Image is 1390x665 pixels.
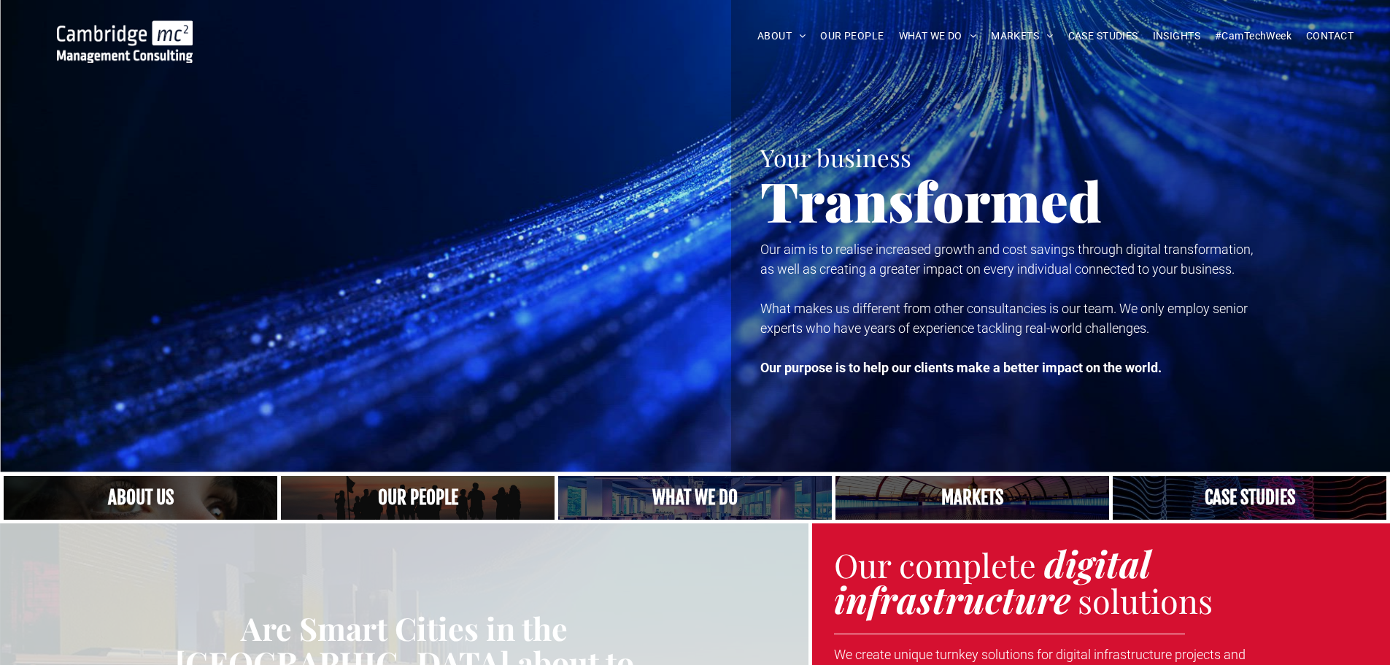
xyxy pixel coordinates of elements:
a: WHAT WE DO [892,25,984,47]
span: What makes us different from other consultancies is our team. We only employ senior experts who h... [760,301,1248,336]
a: Close up of woman's face, centered on her eyes [4,476,277,520]
strong: infrastructure [834,574,1070,623]
a: A yoga teacher lifting his whole body off the ground in the peacock pose [558,476,832,520]
a: CASE STUDIES [1061,25,1146,47]
span: Our complete [834,542,1036,586]
img: Cambridge MC Logo [57,20,193,63]
a: #CamTechWeek [1208,25,1299,47]
a: MARKETS [984,25,1060,47]
a: OUR PEOPLE [813,25,891,47]
a: INSIGHTS [1146,25,1208,47]
span: Your business [760,141,911,173]
a: A crowd in silhouette at sunset, on a rise or lookout point [281,476,555,520]
a: ABOUT [750,25,814,47]
strong: digital [1044,539,1151,588]
span: Transformed [760,164,1102,237]
a: CONTACT [1299,25,1361,47]
span: Our aim is to realise increased growth and cost savings through digital transformation, as well a... [760,242,1253,277]
strong: Our purpose is to help our clients make a better impact on the world. [760,360,1162,375]
span: solutions [1078,578,1213,622]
